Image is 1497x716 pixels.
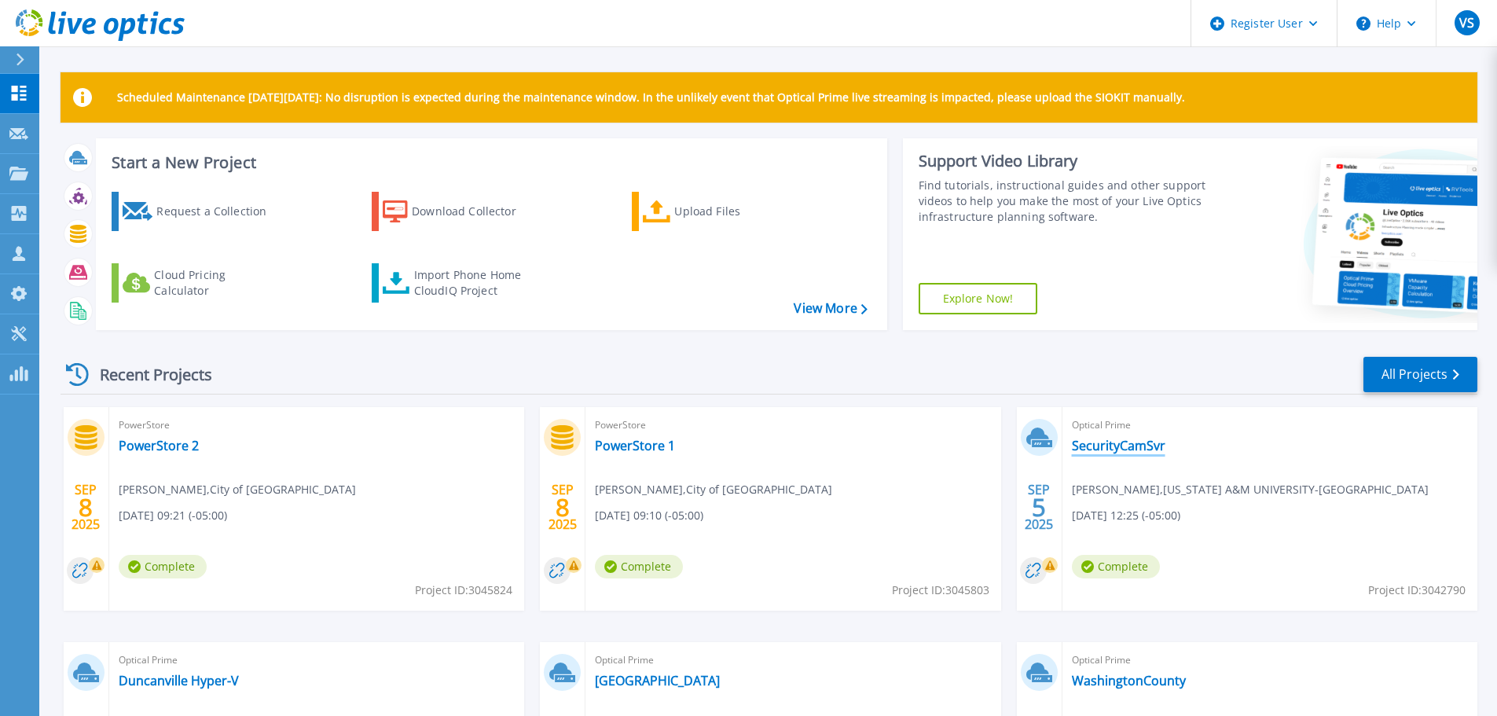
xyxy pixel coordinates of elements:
a: Request a Collection [112,192,287,231]
span: 8 [556,501,570,514]
a: Upload Files [632,192,807,231]
span: [DATE] 09:10 (-05:00) [595,507,703,524]
span: Complete [119,555,207,578]
span: VS [1459,17,1474,29]
span: [DATE] 12:25 (-05:00) [1072,507,1180,524]
div: Recent Projects [61,355,233,394]
span: Complete [595,555,683,578]
div: Upload Files [674,196,800,227]
span: Optical Prime [595,652,991,669]
a: Download Collector [372,192,547,231]
a: SecurityCamSvr [1072,438,1165,453]
a: View More [794,301,867,316]
span: [PERSON_NAME] , City of [GEOGRAPHIC_DATA] [119,481,356,498]
span: PowerStore [119,417,515,434]
span: Complete [1072,555,1160,578]
span: Optical Prime [1072,417,1468,434]
div: Download Collector [412,196,538,227]
div: Request a Collection [156,196,282,227]
span: [PERSON_NAME] , [US_STATE] A&M UNIVERSITY-[GEOGRAPHIC_DATA] [1072,481,1429,498]
span: 5 [1032,501,1046,514]
span: Project ID: 3045824 [415,582,512,599]
a: Duncanville Hyper-V [119,673,239,688]
a: All Projects [1363,357,1477,392]
a: WashingtonCounty [1072,673,1186,688]
span: Optical Prime [1072,652,1468,669]
span: PowerStore [595,417,991,434]
span: [PERSON_NAME] , City of [GEOGRAPHIC_DATA] [595,481,832,498]
span: Project ID: 3042790 [1368,582,1466,599]
a: PowerStore 2 [119,438,199,453]
a: Cloud Pricing Calculator [112,263,287,303]
div: Cloud Pricing Calculator [154,267,280,299]
a: Explore Now! [919,283,1038,314]
div: Support Video Library [919,151,1212,171]
div: Find tutorials, instructional guides and other support videos to help you make the most of your L... [919,178,1212,225]
span: Project ID: 3045803 [892,582,989,599]
a: [GEOGRAPHIC_DATA] [595,673,720,688]
span: [DATE] 09:21 (-05:00) [119,507,227,524]
div: SEP 2025 [548,479,578,536]
a: PowerStore 1 [595,438,675,453]
span: 8 [79,501,93,514]
div: SEP 2025 [1024,479,1054,536]
h3: Start a New Project [112,154,867,171]
div: Import Phone Home CloudIQ Project [414,267,537,299]
p: Scheduled Maintenance [DATE][DATE]: No disruption is expected during the maintenance window. In t... [117,91,1185,104]
span: Optical Prime [119,652,515,669]
div: SEP 2025 [71,479,101,536]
